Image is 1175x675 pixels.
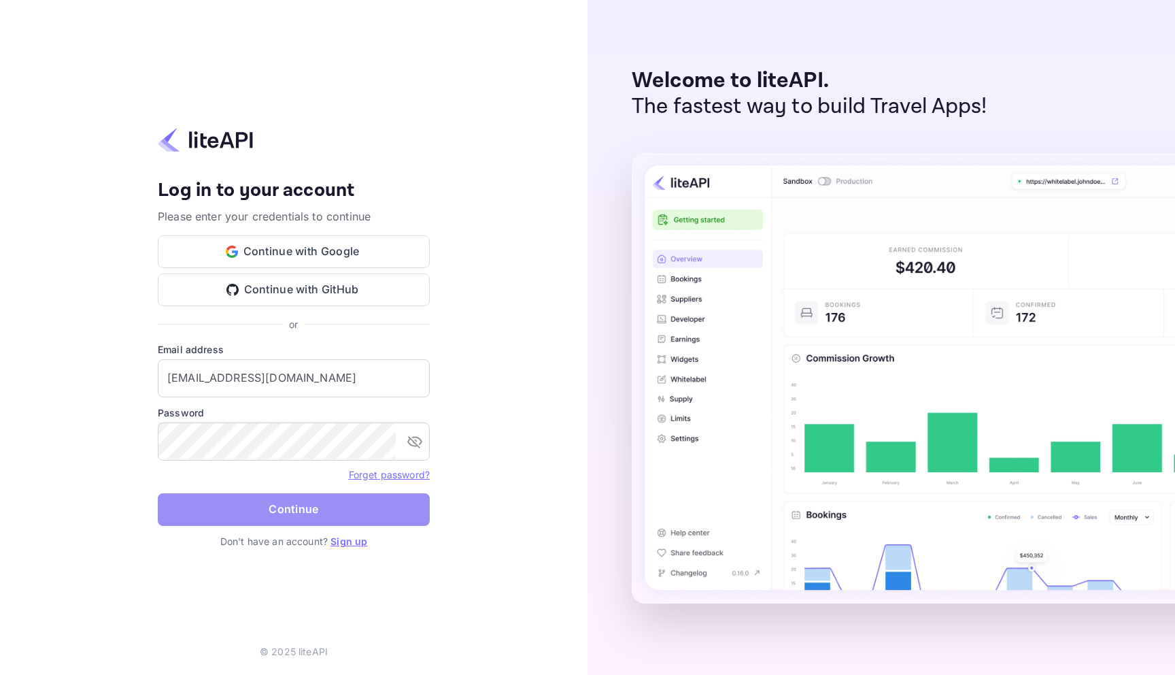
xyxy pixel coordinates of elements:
p: The fastest way to build Travel Apps! [632,94,987,120]
a: Sign up [330,536,367,547]
input: Enter your email address [158,359,430,397]
p: Welcome to liteAPI. [632,68,987,94]
p: © 2025 liteAPI [260,644,328,659]
a: Forget password? [349,469,430,480]
p: Please enter your credentials to continue [158,208,430,225]
label: Email address [158,342,430,357]
p: Don't have an account? [158,534,430,548]
button: Continue [158,493,430,526]
h4: Log in to your account [158,179,430,203]
p: or [289,317,298,331]
button: Continue with GitHub [158,274,430,306]
button: Continue with Google [158,235,430,268]
img: liteapi [158,127,253,153]
a: Forget password? [349,467,430,481]
button: toggle password visibility [401,428,428,455]
label: Password [158,406,430,420]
